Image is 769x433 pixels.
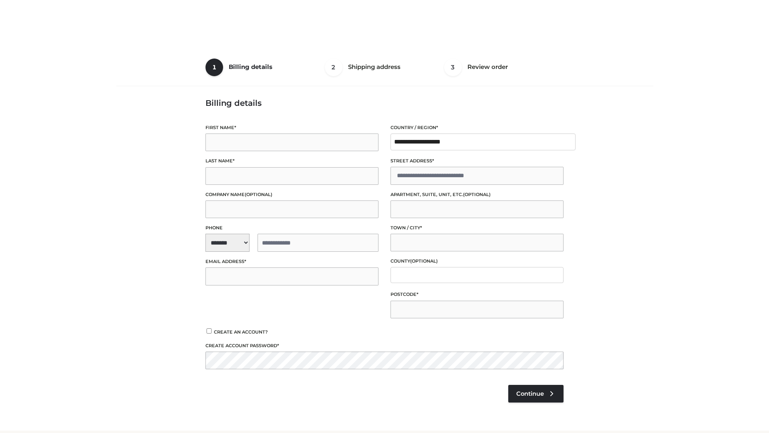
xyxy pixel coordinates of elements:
label: County [391,257,564,265]
span: 3 [444,59,462,76]
span: 2 [325,59,342,76]
span: (optional) [410,258,438,264]
label: Town / City [391,224,564,232]
span: (optional) [463,192,491,197]
label: Country / Region [391,124,564,132]
span: 1 [205,59,223,76]
label: Postcode [391,291,564,298]
label: Street address [391,157,564,165]
label: Phone [205,224,378,232]
input: Create an account? [205,328,213,334]
span: Continue [516,390,544,397]
label: Create account password [205,342,564,350]
a: Continue [508,385,564,403]
span: Review order [467,63,508,71]
h3: Billing details [205,98,564,108]
label: Company name [205,191,378,198]
span: Shipping address [348,63,401,71]
label: Last name [205,157,378,165]
label: Email address [205,258,378,265]
span: Billing details [229,63,272,71]
span: Create an account? [214,329,268,335]
label: First name [205,124,378,132]
span: (optional) [245,192,272,197]
label: Apartment, suite, unit, etc. [391,191,564,198]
